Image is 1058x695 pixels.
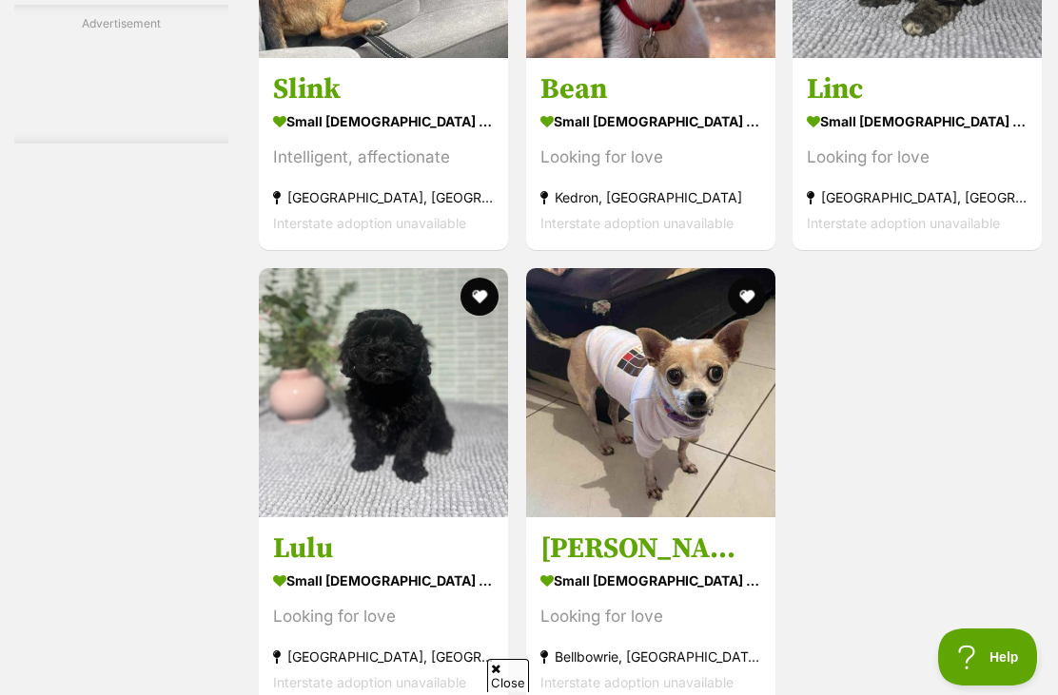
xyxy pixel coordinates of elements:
[273,184,494,210] strong: [GEOGRAPHIC_DATA], [GEOGRAPHIC_DATA]
[727,278,765,316] button: favourite
[273,674,466,690] span: Interstate adoption unavailable
[259,268,508,517] img: Lulu - Maltese x Shih Tzu x Poodle Dog
[540,644,761,669] strong: Bellbowrie, [GEOGRAPHIC_DATA]
[273,215,466,231] span: Interstate adoption unavailable
[807,71,1028,107] h3: Linc
[540,184,761,210] strong: Kedron, [GEOGRAPHIC_DATA]
[793,57,1042,250] a: Linc small [DEMOGRAPHIC_DATA] Dog Looking for love [GEOGRAPHIC_DATA], [GEOGRAPHIC_DATA] Interstat...
[273,71,494,107] h3: Slink
[273,644,494,669] strong: [GEOGRAPHIC_DATA], [GEOGRAPHIC_DATA]
[540,674,734,690] span: Interstate adoption unavailable
[273,107,494,135] strong: small [DEMOGRAPHIC_DATA] Dog
[259,57,508,250] a: Slink small [DEMOGRAPHIC_DATA] Dog Intelligent, affectionate [GEOGRAPHIC_DATA], [GEOGRAPHIC_DATA]...
[487,659,529,692] span: Close
[938,628,1039,685] iframe: Help Scout Beacon - Open
[540,107,761,135] strong: small [DEMOGRAPHIC_DATA] Dog
[14,5,228,144] div: Advertisement
[526,268,775,517] img: Susie - Chihuahua Dog
[273,145,494,170] div: Intelligent, affectionate
[807,215,1000,231] span: Interstate adoption unavailable
[807,184,1028,210] strong: [GEOGRAPHIC_DATA], [GEOGRAPHIC_DATA]
[540,567,761,594] strong: small [DEMOGRAPHIC_DATA] Dog
[273,604,494,629] div: Looking for love
[540,604,761,629] div: Looking for love
[540,215,734,231] span: Interstate adoption unavailable
[273,567,494,594] strong: small [DEMOGRAPHIC_DATA] Dog
[540,71,761,107] h3: Bean
[540,145,761,170] div: Looking for love
[273,531,494,567] h3: Lulu
[460,278,499,316] button: favourite
[526,57,775,250] a: Bean small [DEMOGRAPHIC_DATA] Dog Looking for love Kedron, [GEOGRAPHIC_DATA] Interstate adoption ...
[540,531,761,567] h3: [PERSON_NAME]
[807,145,1028,170] div: Looking for love
[807,107,1028,135] strong: small [DEMOGRAPHIC_DATA] Dog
